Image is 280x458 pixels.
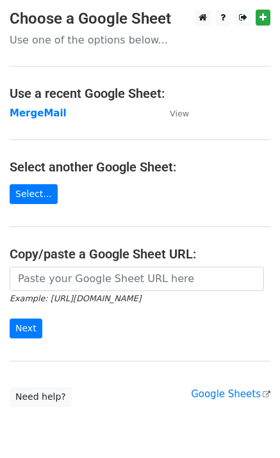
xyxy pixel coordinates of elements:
small: Example: [URL][DOMAIN_NAME] [10,294,141,303]
a: Need help? [10,387,72,407]
input: Paste your Google Sheet URL here [10,267,264,291]
h4: Use a recent Google Sheet: [10,86,270,101]
h4: Copy/paste a Google Sheet URL: [10,246,270,262]
a: View [157,107,189,119]
input: Next [10,319,42,338]
a: Google Sheets [191,388,270,400]
h4: Select another Google Sheet: [10,159,270,175]
small: View [170,109,189,118]
a: MergeMail [10,107,67,119]
h3: Choose a Google Sheet [10,10,270,28]
a: Select... [10,184,58,204]
p: Use one of the options below... [10,33,270,47]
